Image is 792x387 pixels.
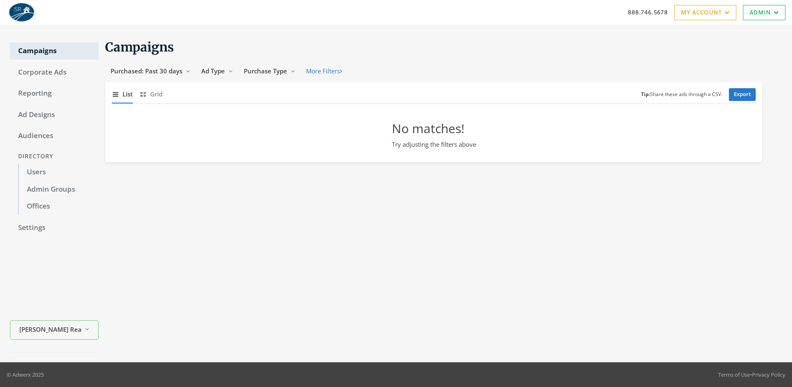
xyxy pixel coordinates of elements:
[201,67,225,75] span: Ad Type
[238,63,301,79] button: Purchase Type
[752,371,785,378] a: Privacy Policy
[18,198,99,215] a: Offices
[244,67,287,75] span: Purchase Type
[7,371,44,379] p: © Adwerx 2025
[301,63,347,79] button: More Filters
[392,140,476,149] p: Try adjusting the filters above
[10,321,99,340] button: [PERSON_NAME] Realty
[105,39,174,55] span: Campaigns
[718,371,785,379] div: •
[150,89,163,99] span: Grid
[196,63,238,79] button: Ad Type
[674,5,736,20] a: My Account
[111,67,182,75] span: Purchased: Past 30 days
[392,120,476,136] h2: No matches!
[19,325,81,334] span: [PERSON_NAME] Realty
[729,88,756,101] a: Export
[10,42,99,60] a: Campaigns
[641,91,722,99] small: Share these ads through a CSV.
[7,2,36,23] img: Adwerx
[18,181,99,198] a: Admin Groups
[10,85,99,102] a: Reporting
[641,91,650,98] b: Tip:
[112,85,133,103] button: List
[718,371,750,378] a: Terms of Use
[743,5,785,20] a: Admin
[10,127,99,145] a: Audiences
[10,106,99,124] a: Ad Designs
[18,164,99,181] a: Users
[105,63,196,79] button: Purchased: Past 30 days
[628,8,668,16] a: 888.746.5678
[10,64,99,81] a: Corporate Ads
[123,89,133,99] span: List
[10,149,99,164] div: Directory
[139,85,163,103] button: Grid
[10,219,99,237] a: Settings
